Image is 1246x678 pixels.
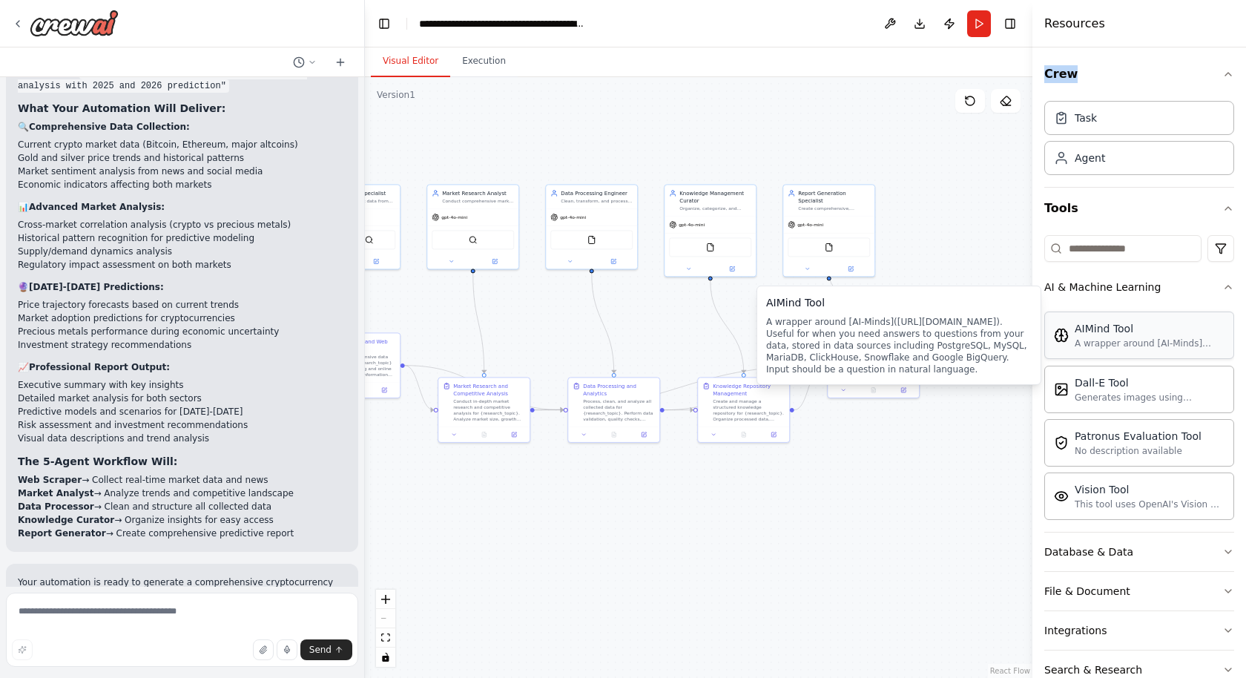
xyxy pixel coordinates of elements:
[453,382,525,397] div: Market Research and Competitive Analysis
[1044,280,1161,294] div: AI & Machine Learning
[535,362,823,414] g: Edge from d29d4854-fa70-45f2-8acd-83d707114e32 to f862d677-add9-4cd4-b11a-3958f9770be9
[798,205,870,211] div: Create comprehensive, professional reports and analytical documents for {research_topic}. Generat...
[441,214,467,220] span: gpt-4o-mini
[1075,445,1201,457] div: No description available
[761,430,786,439] button: Open in side panel
[1044,611,1234,650] button: Integrations
[1044,306,1234,532] div: AI & Machine Learning
[545,184,638,269] div: Data Processing EngineerClean, transform, and process raw data collected from various sources. St...
[782,184,875,277] div: Report Generation SpecialistCreate comprehensive, professional reports and analytical documents f...
[18,218,346,231] li: Cross-market correlation analysis (crypto vs precious metals)
[728,430,759,439] button: No output available
[18,475,82,485] strong: Web Scraper
[18,165,346,178] li: Market sentiment analysis from news and social media
[450,46,518,77] button: Execution
[713,382,785,397] div: Knowledge Repository Management
[18,455,177,467] strong: The 5-Agent Workflow Will:
[679,222,705,228] span: gpt-4o-mini
[376,648,395,667] button: toggle interactivity
[561,198,633,204] div: Clean, transform, and process raw data collected from various sources. Structure unorganized data...
[376,590,395,667] div: React Flow controls
[18,325,346,338] li: Precious metals performance during economic uncertainty
[825,243,834,251] img: FileReadTool
[797,222,823,228] span: gpt-4o-mini
[1075,498,1224,510] div: This tool uses OpenAI's Vision API to describe the contents of an image.
[323,354,395,378] div: Perform comprehensive data collection for {research_topic} using web scraping and online research...
[560,214,586,220] span: gpt-4o-mini
[766,295,1032,310] div: AIMind Tool
[827,332,920,398] div: Comprehensive Report GenerationGenerate comprehensive analytical reports for {research_topic} com...
[405,362,564,414] g: Edge from 95cf0c5f-f1ce-4796-9aa0-f80a0535808a to d0ed34e2-c207-4825-9c87-2bd7339d9bec
[1075,151,1105,165] div: Agent
[18,418,346,432] li: Risk assessment and investment recommendations
[18,138,346,151] li: Current crypto market data (Bitcoin, Ethereum, major altcoins)
[18,378,346,392] li: Executive summary with key insights
[588,273,618,373] g: Edge from 4815de37-6466-48a3-b586-0f7686c6adb1 to d0ed34e2-c207-4825-9c87-2bd7339d9bec
[665,407,693,414] g: Edge from d0ed34e2-c207-4825-9c87-2bd7339d9bec to c665dbac-4619-4858-b815-51cc33d9bd31
[858,386,889,395] button: No output available
[707,280,748,373] g: Edge from d22caa83-7467-4514-8f22-bcb92106be04 to c665dbac-4619-4858-b815-51cc33d9bd31
[18,120,346,134] p: 🔍
[1075,321,1224,336] div: AIMind Tool
[419,16,586,31] nav: breadcrumb
[599,430,630,439] button: No output available
[18,280,346,294] p: 🔮
[1054,435,1069,450] img: Patronusevaltool
[453,398,525,422] div: Conduct in-depth market research and competitive analysis for {research_topic}. Analyze market si...
[18,312,346,325] li: Market adoption predictions for cryptocurrencies
[18,151,346,165] li: Gold and silver price trends and historical patterns
[1044,623,1107,638] div: Integrations
[18,527,346,540] li: → Create comprehensive predictive report
[561,189,633,197] div: Data Processing Engineer
[697,377,790,443] div: Knowledge Repository ManagementCreate and manage a structured knowledge repository for {research_...
[18,361,346,374] p: 📈
[29,202,165,212] strong: Advanced Market Analysis:
[29,122,190,132] strong: Comprehensive Data Collection:
[501,430,527,439] button: Open in side panel
[308,184,400,269] div: Web Scraping SpecialistExtract and collect data from websites, APIs, and online sources efficient...
[18,513,346,527] li: → Organize insights for easy access
[1075,392,1224,404] div: Generates images using OpenAI's Dall-E model.
[706,243,715,251] img: FileReadTool
[442,198,514,204] div: Conduct comprehensive market research and competitive analysis for {research_topic}. Analyze mark...
[18,245,346,258] li: Supply/demand dynamics analysis
[30,10,119,36] img: Logo
[308,332,400,398] div: Data Collection and Web ScrapingPerform comprehensive data collection for {research_topic} using ...
[583,382,655,397] div: Data Processing and Analytics
[287,53,323,71] button: Switch to previous chat
[323,189,395,197] div: Web Scraping Specialist
[535,407,564,414] g: Edge from d29d4854-fa70-45f2-8acd-83d707114e32 to d0ed34e2-c207-4825-9c87-2bd7339d9bec
[309,644,332,656] span: Send
[377,89,415,101] div: Version 1
[794,362,823,414] g: Edge from c665dbac-4619-4858-b815-51cc33d9bd31 to f862d677-add9-4cd4-b11a-3958f9770be9
[679,189,751,204] div: Knowledge Management Curator
[1044,533,1234,571] button: Database & Data
[1044,572,1234,610] button: File & Document
[18,515,114,525] strong: Knowledge Curator
[253,639,274,660] button: Upload files
[29,362,170,372] strong: Professional Report Output:
[766,316,1032,375] div: A wrapper around [AI-Minds]([URL][DOMAIN_NAME]). Useful for when you need answers to questions fr...
[1044,544,1133,559] div: Database & Data
[18,200,346,214] p: 📊
[891,386,916,395] button: Open in side panel
[18,66,307,93] code: "Cryptocurrency and precious metals market analysis with 2025 and 2026 prediction"
[18,500,346,513] li: → Clean and structure all collected data
[371,46,450,77] button: Visual Editor
[587,235,596,244] img: FileReadTool
[567,377,660,443] div: Data Processing and AnalyticsProcess, clean, and analyze all collected data for {research_topic}....
[18,576,346,642] p: Your automation is ready to generate a comprehensive cryptocurrency and precious metals market an...
[18,392,346,405] li: Detailed market analysis for both sectors
[426,184,519,269] div: Market Research AnalystConduct comprehensive market research and competitive analysis for {resear...
[300,639,352,660] button: Send
[1044,188,1234,229] button: Tools
[593,257,635,266] button: Open in side panel
[679,205,751,211] div: Organize, categorize, and manage knowledge assets related to {research_topic}. Create structured ...
[1075,482,1224,497] div: Vision Tool
[372,386,397,395] button: Open in side panel
[18,405,346,418] li: Predictive models and scenarios for [DATE]-[DATE]
[365,235,374,244] img: SerperDevTool
[18,258,346,271] li: Regulatory impact assessment on both markets
[469,273,488,373] g: Edge from f629ab2e-09fd-4c94-8af1-85b1b82d1c27 to d29d4854-fa70-45f2-8acd-83d707114e32
[711,264,754,273] button: Open in side panel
